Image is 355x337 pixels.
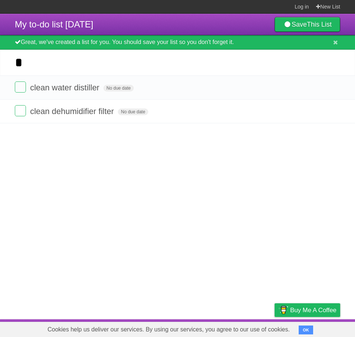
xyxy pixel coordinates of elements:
span: Cookies help us deliver our services. By using our services, you agree to our use of cookies. [40,322,297,337]
span: clean water distiller [30,83,101,92]
a: Terms [240,321,256,335]
label: Done [15,105,26,116]
span: Buy me a coffee [290,304,336,317]
span: clean dehumidifier filter [30,107,116,116]
label: Done [15,81,26,93]
a: Privacy [265,321,284,335]
a: Developers [200,321,230,335]
a: Suggest a feature [293,321,340,335]
img: Buy me a coffee [278,304,288,316]
span: No due date [103,85,133,91]
a: About [176,321,192,335]
a: Buy me a coffee [275,303,340,317]
button: OK [299,326,313,334]
a: SaveThis List [275,17,340,32]
span: My to-do list [DATE] [15,19,93,29]
b: This List [307,21,332,28]
span: No due date [118,109,148,115]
